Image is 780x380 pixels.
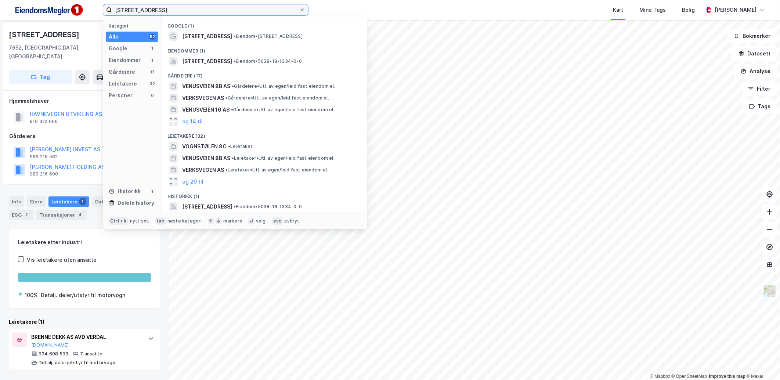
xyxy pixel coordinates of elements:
span: • [234,58,236,64]
div: Transaksjoner [36,210,87,220]
div: 989 216 600 [30,171,58,177]
div: Kart [613,6,623,14]
span: VENUSVEIEN 8B AS [182,154,230,163]
div: Personer [109,91,133,100]
div: Google [109,44,127,53]
div: ESG [9,210,33,220]
div: neste kategori [167,218,202,224]
div: Alle [109,32,119,41]
div: 916 322 666 [30,119,58,124]
div: Mine Tags [639,6,666,14]
div: markere [223,218,242,224]
button: Tags [743,99,777,114]
div: 0 [149,93,155,98]
div: Kontrollprogram for chat [743,345,780,380]
span: Eiendom • [STREET_ADDRESS] [234,33,303,39]
button: [DOMAIN_NAME] [31,342,69,348]
iframe: Chat Widget [743,345,780,380]
div: Delete history [118,199,154,207]
div: 1 [149,188,155,194]
div: Leietakere (32) [162,127,367,141]
span: • [232,155,234,161]
img: F4PB6Px+NJ5v8B7XTbfpPpyloAAAAASUVORK5CYII= [12,2,85,18]
div: [PERSON_NAME] [715,6,756,14]
div: velg [256,218,266,224]
div: BRENNE DEKK AS AVD VERDAL [31,333,141,341]
span: [STREET_ADDRESS] [182,202,232,211]
span: Leietaker • Utl. av egen/leid fast eiendom el. [225,167,328,173]
div: avbryt [284,218,299,224]
span: Gårdeiere • Utl. av egen/leid fast eiendom el. [232,83,335,89]
div: Leietakere (1) [9,318,160,326]
div: Kategori [109,23,158,29]
div: 17 [149,69,155,75]
div: [STREET_ADDRESS] [9,29,81,40]
input: Søk på adresse, matrikkel, gårdeiere, leietakere eller personer [112,4,299,15]
div: 2 [23,211,30,218]
span: Eiendom • 5038-18-1334-0-0 [234,58,302,64]
div: Hjemmelshaver [9,97,160,105]
div: Gårdeiere [9,132,160,141]
div: 4 [76,211,84,218]
div: Eiendommer [109,56,141,65]
div: Detalj. deler/utstyr til motorvogn [41,291,125,300]
img: Z [763,284,777,298]
div: 32 [149,81,155,87]
div: Eiendommer (1) [162,42,367,55]
div: 52 [149,34,155,40]
span: • [228,144,230,149]
div: Gårdeiere (17) [162,67,367,80]
div: 1 [149,46,155,51]
div: 7652, [GEOGRAPHIC_DATA], [GEOGRAPHIC_DATA] [9,43,123,61]
div: Gårdeiere [109,68,135,76]
div: 100% [25,291,38,300]
span: [STREET_ADDRESS] [182,57,232,66]
span: • [225,95,228,101]
button: Filter [742,82,777,96]
button: Bokmerker [727,29,777,43]
span: • [234,33,236,39]
div: Leietakere [109,79,137,88]
div: Vis leietakere uten ansatte [27,256,97,264]
button: og 29 til [182,177,203,186]
button: Analyse [734,64,777,79]
span: • [231,107,233,112]
a: OpenStreetMap [672,374,707,379]
div: nytt søk [130,218,149,224]
div: Google (1) [162,17,367,30]
button: og 14 til [182,117,203,126]
div: Leietakere etter industri [18,238,151,247]
span: VENUSVEIEN 16 AS [182,105,230,114]
div: tab [155,217,166,225]
a: Improve this map [709,374,745,379]
div: 1 [79,198,86,205]
div: Datasett [92,196,120,207]
div: Info [9,196,24,207]
span: Eiendom • 5038-18-1334-0-0 [234,204,302,210]
span: Leietaker [228,144,253,149]
div: Historikk (1) [162,188,367,201]
span: Gårdeiere • Utl. av egen/leid fast eiendom el. [225,95,329,101]
div: Bolig [682,6,695,14]
span: VERKSVEGEN AS [182,94,224,102]
div: Historikk [109,187,141,196]
div: esc [272,217,283,225]
div: Eiere [27,196,46,207]
div: 989 216 562 [30,154,58,160]
div: 1 [149,57,155,63]
span: VERKSVEGEN AS [182,166,224,174]
span: Leietaker • Utl. av egen/leid fast eiendom el. [232,155,335,161]
div: Detalj. deler/utstyr til motorvogn [39,360,115,366]
div: 934 608 593 [39,351,68,357]
button: Datasett [732,46,777,61]
span: [STREET_ADDRESS] [182,32,232,41]
span: • [234,204,236,209]
a: Mapbox [650,374,670,379]
div: Ctrl + k [109,217,129,225]
span: VOGNSTØLEN 8C [182,142,227,151]
span: • [232,83,234,89]
span: VENUSVEIEN 8B AS [182,82,230,91]
div: Leietakere [48,196,89,207]
button: Tag [9,70,72,84]
span: • [225,167,228,173]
